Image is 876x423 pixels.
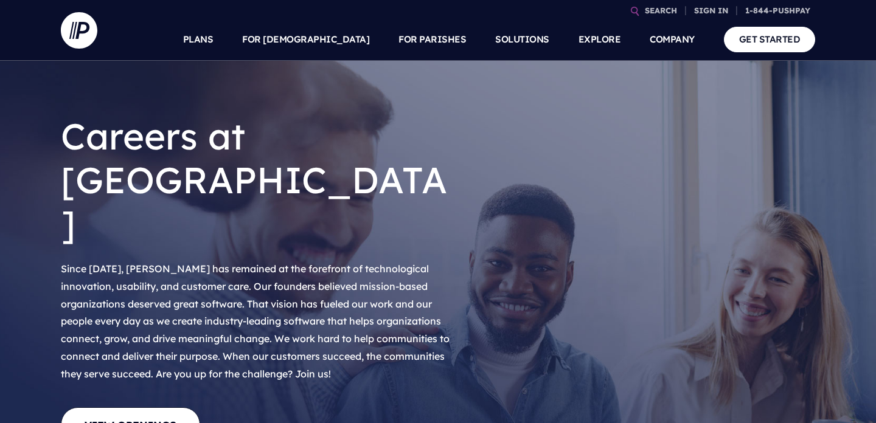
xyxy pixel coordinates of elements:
[242,18,369,61] a: FOR [DEMOGRAPHIC_DATA]
[398,18,466,61] a: FOR PARISHES
[724,27,816,52] a: GET STARTED
[183,18,214,61] a: PLANS
[650,18,695,61] a: COMPANY
[61,105,456,255] h1: Careers at [GEOGRAPHIC_DATA]
[579,18,621,61] a: EXPLORE
[495,18,549,61] a: SOLUTIONS
[61,263,450,380] span: Since [DATE], [PERSON_NAME] has remained at the forefront of technological innovation, usability,...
